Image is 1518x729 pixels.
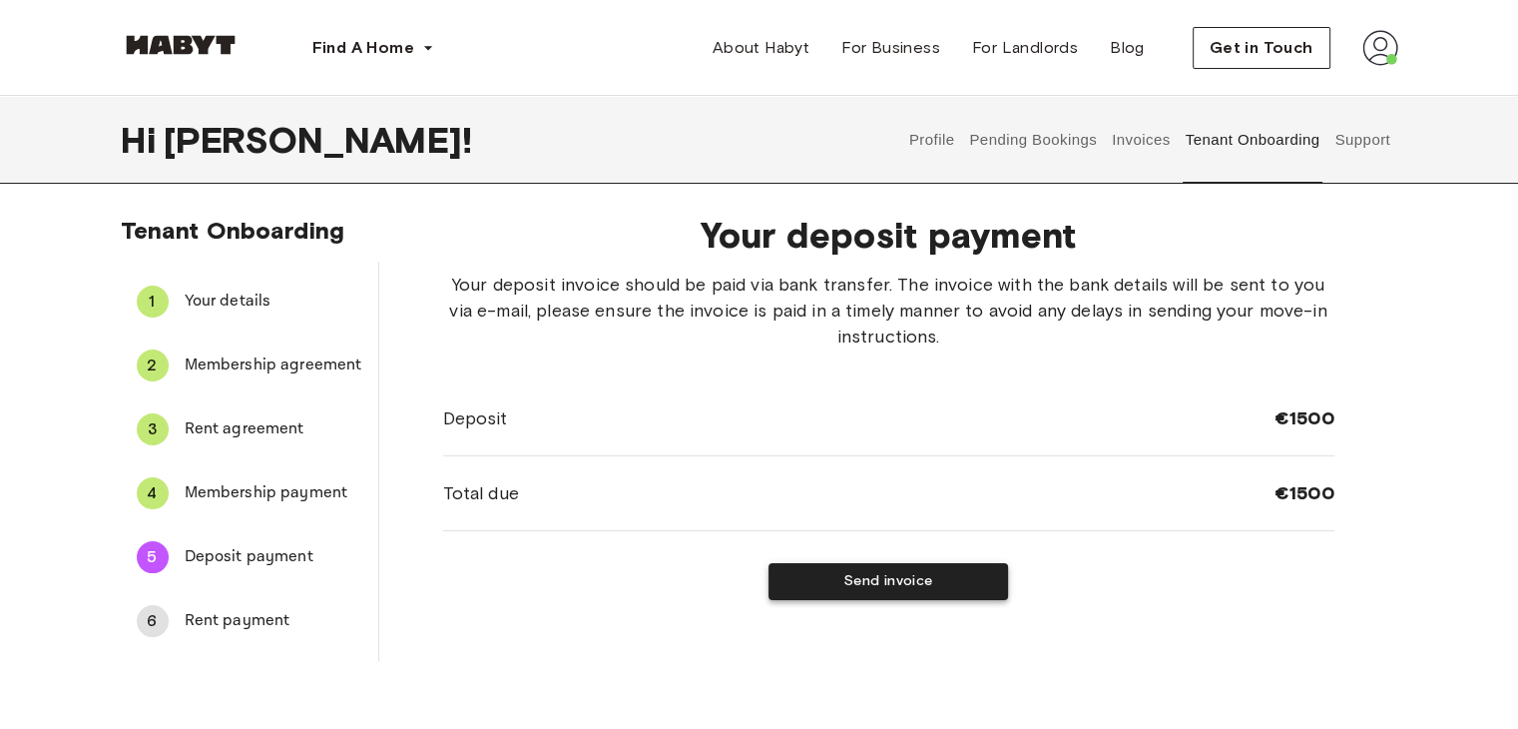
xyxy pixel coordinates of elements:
[1183,96,1322,184] button: Tenant Onboarding
[164,119,472,161] span: [PERSON_NAME] !
[443,405,508,431] span: Deposit
[121,342,378,389] div: 2Membership agreement
[185,417,362,441] span: Rent agreement
[312,36,414,60] span: Find A Home
[296,28,450,68] button: Find A Home
[137,541,169,573] div: 5
[1110,96,1173,184] button: Invoices
[1094,28,1161,68] a: Blog
[121,597,378,645] div: 6Rent payment
[697,28,825,68] a: About Habyt
[121,469,378,517] div: 4Membership payment
[972,36,1078,60] span: For Landlords
[956,28,1094,68] a: For Landlords
[121,405,378,453] div: 3Rent agreement
[1362,30,1398,66] img: avatar
[841,36,940,60] span: For Business
[137,286,169,318] div: 1
[137,350,169,381] div: 2
[1193,27,1330,69] button: Get in Touch
[121,533,378,581] div: 5Deposit payment
[768,563,1008,600] button: Send invoice
[185,545,362,569] span: Deposit payment
[443,480,519,506] span: Total due
[121,35,241,55] img: Habyt
[121,119,164,161] span: Hi
[137,477,169,509] div: 4
[443,214,1334,256] span: Your deposit payment
[137,413,169,445] div: 3
[1110,36,1145,60] span: Blog
[1274,406,1334,430] span: €1500
[967,96,1100,184] button: Pending Bookings
[906,96,957,184] button: Profile
[185,290,362,314] span: Your details
[121,216,345,245] span: Tenant Onboarding
[137,605,169,637] div: 6
[185,481,362,505] span: Membership payment
[825,28,956,68] a: For Business
[121,278,378,326] div: 1Your details
[901,96,1397,184] div: user profile tabs
[443,272,1334,350] span: Your deposit invoice should be paid via bank transfer. The invoice with the bank details will be ...
[1332,96,1393,184] button: Support
[1210,36,1313,60] span: Get in Touch
[1274,481,1334,505] span: €1500
[185,609,362,633] span: Rent payment
[713,36,809,60] span: About Habyt
[185,354,362,377] span: Membership agreement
